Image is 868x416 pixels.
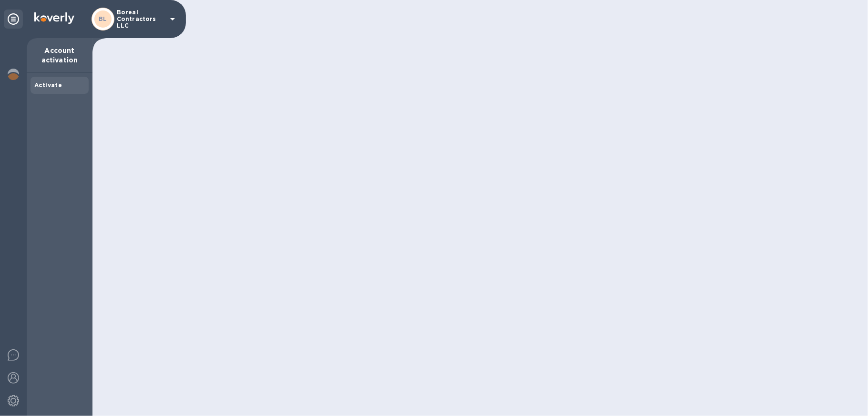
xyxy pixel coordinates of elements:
[4,10,23,29] div: Unpin categories
[34,46,85,65] p: Account activation
[34,81,62,89] b: Activate
[117,9,164,29] p: Boreal Contractors LLC
[99,15,107,22] b: BL
[34,12,74,24] img: Logo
